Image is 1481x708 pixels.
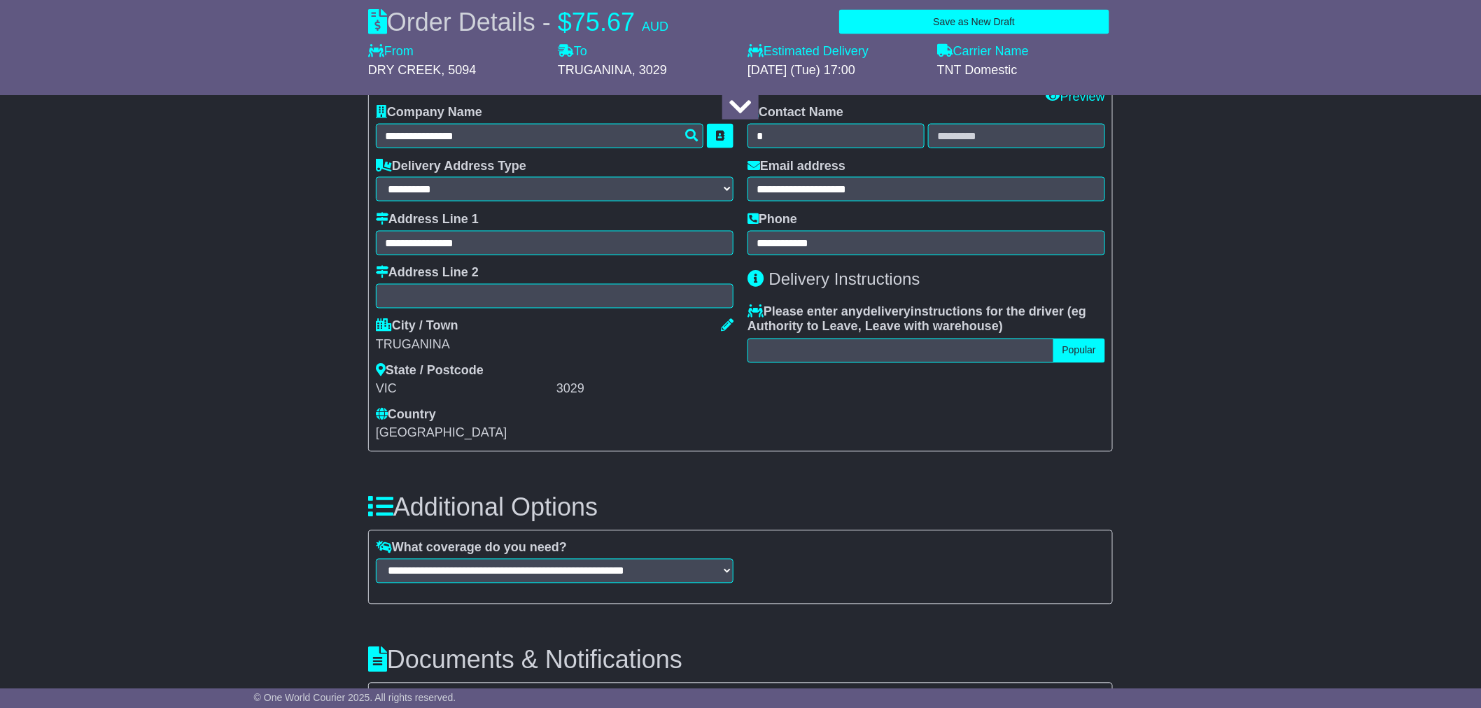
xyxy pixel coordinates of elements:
[254,692,456,703] span: © One World Courier 2025. All rights reserved.
[368,63,441,77] span: DRY CREEK
[839,10,1109,34] button: Save as New Draft
[632,63,667,77] span: , 3029
[441,63,476,77] span: , 5094
[747,305,1086,334] span: eg Authority to Leave, Leave with warehouse
[376,408,436,423] label: Country
[747,212,797,227] label: Phone
[376,159,526,174] label: Delivery Address Type
[556,382,734,397] div: 3029
[558,44,587,59] label: To
[769,270,920,289] span: Delivery Instructions
[376,382,553,397] div: VIC
[376,266,479,281] label: Address Line 2
[376,319,458,334] label: City / Town
[1053,339,1105,363] button: Popular
[368,44,414,59] label: From
[368,494,1113,522] h3: Additional Options
[747,305,1105,335] label: Please enter any instructions for the driver ( )
[863,305,911,319] span: delivery
[937,44,1029,59] label: Carrier Name
[747,63,923,78] div: [DATE] (Tue) 17:00
[376,212,479,227] label: Address Line 1
[747,44,923,59] label: Estimated Delivery
[642,20,668,34] span: AUD
[376,364,484,379] label: State / Postcode
[558,8,572,36] span: $
[747,159,845,174] label: Email address
[572,8,635,36] span: 75.67
[368,646,1113,674] h3: Documents & Notifications
[376,541,567,556] label: What coverage do you need?
[376,105,482,120] label: Company Name
[376,338,734,353] div: TRUGANINA
[558,63,632,77] span: TRUGANINA
[368,7,668,37] div: Order Details -
[376,426,507,440] span: [GEOGRAPHIC_DATA]
[937,63,1113,78] div: TNT Domestic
